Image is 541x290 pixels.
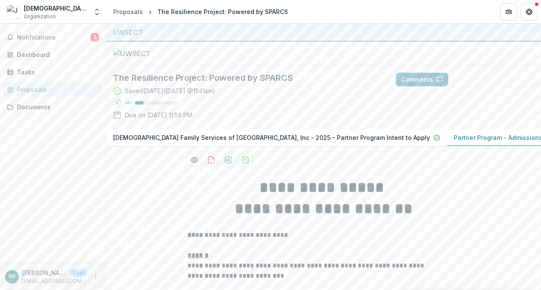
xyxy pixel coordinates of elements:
div: The Resilience Project: Powered by SPARCS [157,7,288,16]
a: Dashboard [3,48,103,62]
button: download-proposal [205,153,218,167]
a: Proposals [3,82,103,97]
img: Jewish Family Services of Greenwich, Inc [7,5,20,19]
div: Saved [DATE] ( [DATE] @ 11:41am ) [125,86,215,95]
button: More [91,272,101,282]
p: User [70,269,87,277]
button: Comments [396,73,448,86]
a: Tasks [3,65,103,79]
a: Proposals [110,6,146,18]
p: Due on [DATE] 11:59 PM [125,111,192,119]
nav: breadcrumb [110,6,291,18]
button: download-proposal [222,153,235,167]
a: Documents [3,100,103,114]
img: UWSECT [113,48,198,59]
div: Dashboard [17,50,96,59]
button: Open entity switcher [91,3,103,20]
div: Proposals [113,7,143,16]
div: UWSECT [113,27,534,37]
span: Organization [24,13,56,20]
span: Notifications [17,34,91,41]
div: Rachel Kornfeld [9,274,15,279]
button: Partners [500,3,517,20]
div: [DEMOGRAPHIC_DATA] Family Services of [GEOGRAPHIC_DATA], Inc [24,4,88,13]
div: Tasks [17,68,96,77]
button: Get Help [521,3,538,20]
span: 3 [91,33,99,42]
div: Proposals [17,85,96,94]
p: [EMAIL_ADDRESS][DOMAIN_NAME] [22,277,87,285]
div: Documents [17,102,96,111]
p: [PERSON_NAME] [22,268,66,277]
button: download-proposal [239,153,252,167]
h2: The Resilience Project: Powered by SPARCS [113,73,382,83]
button: Answer Suggestions [452,73,534,86]
button: Notifications3 [3,31,103,44]
p: [DEMOGRAPHIC_DATA] Family Services of [GEOGRAPHIC_DATA], Inc - 2025 - Partner Program Intent to A... [113,133,430,142]
p: 20 % [125,100,131,106]
button: Preview a2a51ce0-1230-4128-8407-90ff7ab45095-1.pdf [188,153,201,167]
